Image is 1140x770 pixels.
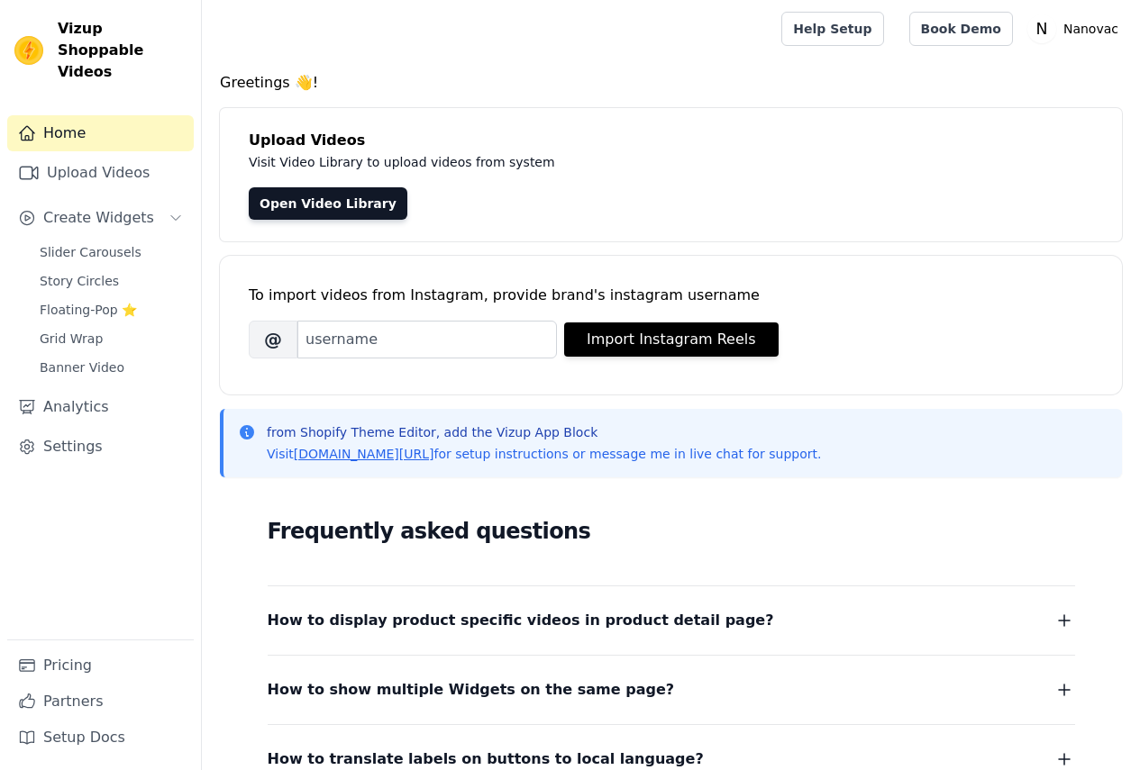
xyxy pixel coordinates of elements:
[7,429,194,465] a: Settings
[29,326,194,351] a: Grid Wrap
[1035,20,1047,38] text: N
[58,18,187,83] span: Vizup Shoppable Videos
[268,608,1075,633] button: How to display product specific videos in product detail page?
[564,322,779,357] button: Import Instagram Reels
[40,301,137,319] span: Floating-Pop ⭐
[249,187,407,220] a: Open Video Library
[268,513,1075,549] h2: Frequently asked questions
[1027,13,1126,45] button: N Nanovac
[268,677,1075,702] button: How to show multiple Widgets on the same page?
[7,115,194,151] a: Home
[909,12,1013,46] a: Book Demo
[40,358,124,376] span: Banner Video
[220,72,1122,94] h4: Greetings 👋!
[7,648,194,684] a: Pricing
[268,677,675,702] span: How to show multiple Widgets on the same page?
[7,155,194,191] a: Upload Videos
[781,12,883,46] a: Help Setup
[7,389,194,425] a: Analytics
[294,447,434,461] a: [DOMAIN_NAME][URL]
[29,240,194,265] a: Slider Carousels
[268,608,774,633] span: How to display product specific videos in product detail page?
[249,285,1093,306] div: To import videos from Instagram, provide brand's instagram username
[297,321,557,358] input: username
[7,684,194,720] a: Partners
[40,272,119,290] span: Story Circles
[267,423,821,441] p: from Shopify Theme Editor, add the Vizup App Block
[7,200,194,236] button: Create Widgets
[40,243,141,261] span: Slider Carousels
[249,130,1093,151] h4: Upload Videos
[7,720,194,756] a: Setup Docs
[40,330,103,348] span: Grid Wrap
[29,268,194,294] a: Story Circles
[29,355,194,380] a: Banner Video
[43,207,154,229] span: Create Widgets
[1056,13,1126,45] p: Nanovac
[249,321,297,358] span: @
[29,297,194,322] a: Floating-Pop ⭐
[14,36,43,65] img: Vizup
[267,445,821,463] p: Visit for setup instructions or message me in live chat for support.
[249,151,1056,173] p: Visit Video Library to upload videos from system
